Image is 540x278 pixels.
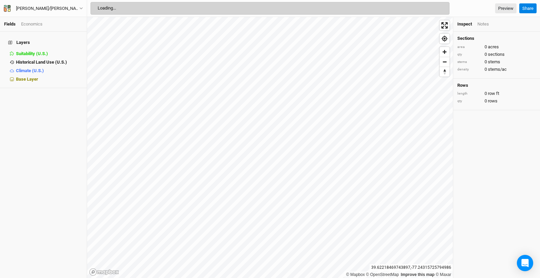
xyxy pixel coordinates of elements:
div: 39.62218469743897 , -77.24315725794986 [370,264,453,271]
span: row ft [488,91,499,97]
div: 0 [457,51,536,58]
div: qty [457,99,481,104]
span: sections [488,51,505,58]
div: Notes [477,21,489,27]
span: Loading... [98,5,116,11]
div: 0 [457,98,536,104]
button: Zoom in [440,47,449,57]
div: Climate (U.S.) [16,68,83,73]
div: Historical Land Use (U.S.) [16,60,83,65]
div: [PERSON_NAME]/[PERSON_NAME] Farm [16,5,79,12]
button: [PERSON_NAME]/[PERSON_NAME] Farm [3,5,83,12]
h4: Layers [4,36,83,49]
button: Find my location [440,34,449,44]
div: Jon/Reifsnider Farm [16,5,79,12]
h4: Sections [457,36,536,41]
span: Suitability (U.S.) [16,51,48,56]
div: 0 [457,91,536,97]
div: area [457,45,481,50]
span: Climate (U.S.) [16,68,44,73]
a: Fields [4,21,16,27]
h4: Rows [457,83,536,88]
button: Reset bearing to north [440,67,449,77]
button: Share [519,3,537,14]
div: length [457,91,481,96]
a: Maxar [436,272,451,277]
button: Zoom out [440,57,449,67]
button: Enter fullscreen [440,20,449,30]
div: 0 [457,59,536,65]
div: Base Layer [16,77,83,82]
div: density [457,67,481,72]
div: 0 [457,44,536,50]
span: Historical Land Use (U.S.) [16,60,67,65]
a: Preview [495,3,517,14]
a: Mapbox [346,272,365,277]
div: Suitability (U.S.) [16,51,83,56]
div: qty [457,52,481,57]
a: Improve this map [401,272,435,277]
span: Base Layer [16,77,38,82]
div: stems [457,60,481,65]
a: OpenStreetMap [366,272,399,277]
span: stems [488,59,500,65]
span: rows [488,98,497,104]
div: 0 [457,66,536,72]
span: acres [488,44,499,50]
div: Inspect [457,21,472,27]
div: Open Intercom Messenger [517,255,533,271]
a: Mapbox logo [89,268,119,276]
canvas: Map [87,17,453,278]
div: Economics [21,21,43,27]
span: stems/ac [488,66,507,72]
